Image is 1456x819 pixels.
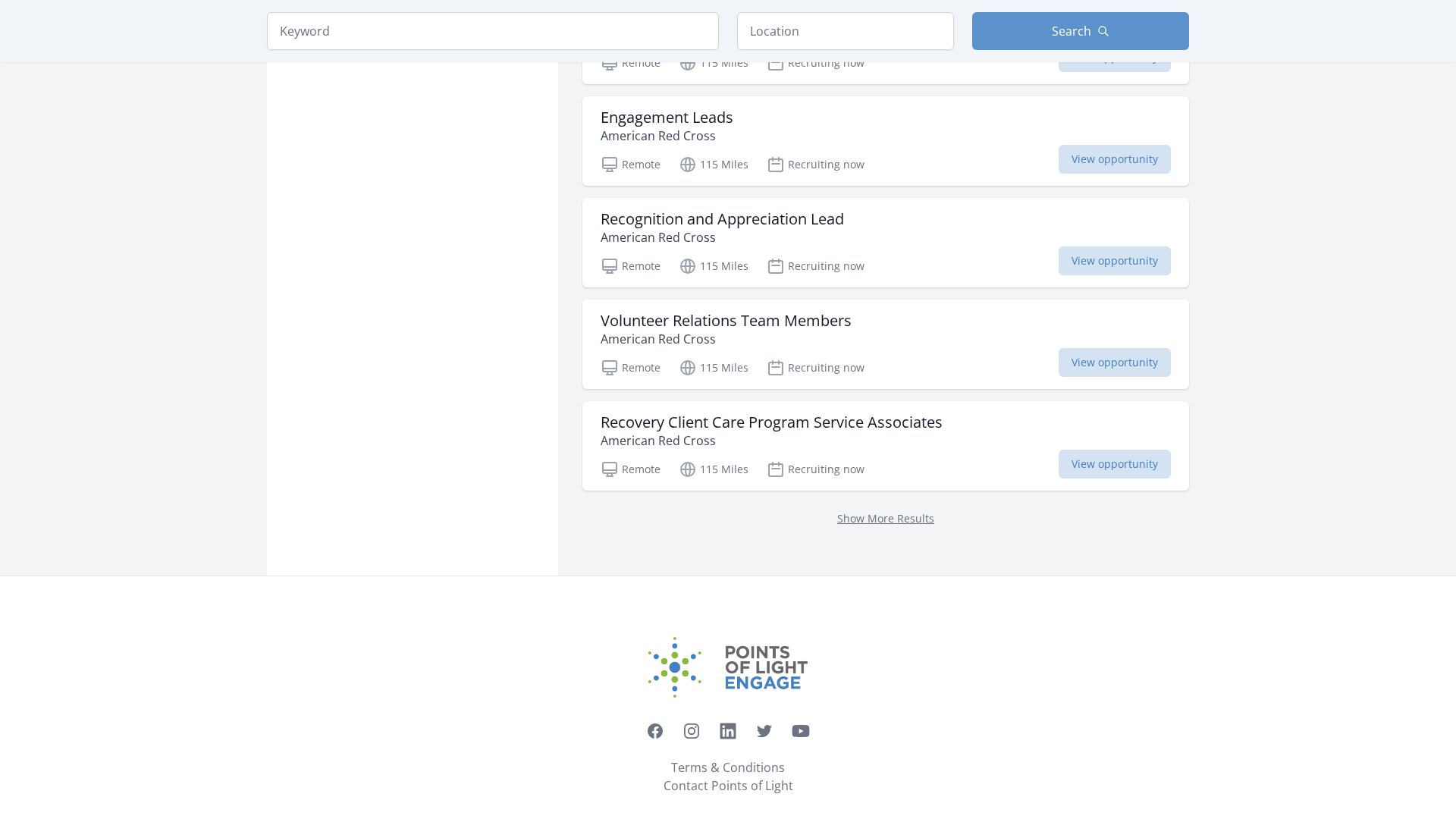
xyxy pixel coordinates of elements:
[679,359,748,377] p: 115 Miles
[767,54,864,72] p: Recruiting now
[601,155,661,174] p: Remote
[601,330,852,348] p: American Red Cross
[679,460,748,479] p: 115 Miles
[601,359,661,377] p: Remote
[1059,246,1171,275] span: View opportunity
[679,257,748,275] p: 115 Miles
[1059,348,1171,377] span: View opportunity
[582,96,1189,186] a: Engagement Leads American Red Cross Remote 115 Miles Recruiting now View opportunity
[601,228,844,246] p: American Red Cross
[837,511,934,526] a: Show More Results
[582,198,1189,287] a: Recognition and Appreciation Lead American Red Cross Remote 115 Miles Recruiting now View opportu...
[767,257,864,275] p: Recruiting now
[601,257,661,275] p: Remote
[767,460,864,479] p: Recruiting now
[972,12,1189,50] button: Search
[582,401,1189,491] a: Recovery Client Care Program Service Associates American Red Cross Remote 115 Miles Recruiting no...
[679,54,748,72] p: 115 Miles
[671,758,785,777] a: Terms & Conditions
[601,54,661,72] p: Remote
[1059,145,1171,174] span: View opportunity
[601,312,852,330] h3: Volunteer Relations Team Members
[582,300,1189,389] a: Volunteer Relations Team Members American Red Cross Remote 115 Miles Recruiting now View opportunity
[267,12,719,50] input: Keyword
[648,637,808,698] img: Points of Light Engage
[664,777,793,795] a: Contact Points of Light
[1059,450,1171,479] span: View opportunity
[679,155,748,174] p: 115 Miles
[767,155,864,174] p: Recruiting now
[601,108,733,127] h3: Engagement Leads
[1052,22,1091,40] span: Search
[737,12,954,50] input: Location
[601,431,943,450] p: American Red Cross
[767,359,864,377] p: Recruiting now
[601,127,733,145] p: American Red Cross
[601,460,661,479] p: Remote
[601,413,943,431] h3: Recovery Client Care Program Service Associates
[601,210,844,228] h3: Recognition and Appreciation Lead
